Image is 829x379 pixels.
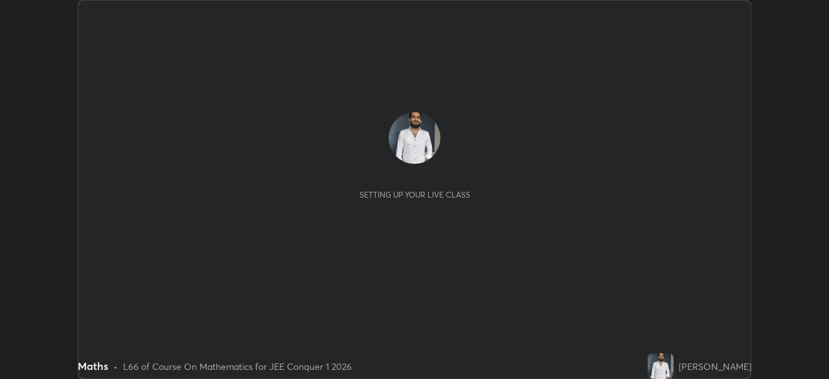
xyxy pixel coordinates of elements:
img: 5223b9174de944a8bbe79a13f0b6fb06.jpg [389,112,440,164]
div: Setting up your live class [359,190,470,200]
div: L66 of Course On Mathematics for JEE Conquer 1 2026 [123,360,352,373]
div: [PERSON_NAME] [679,360,751,373]
div: Maths [78,358,108,374]
div: • [113,360,118,373]
img: 5223b9174de944a8bbe79a13f0b6fb06.jpg [648,353,674,379]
